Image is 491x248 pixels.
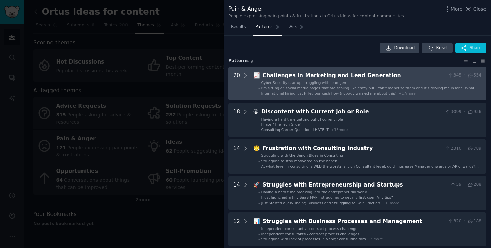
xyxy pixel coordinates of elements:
[445,146,462,152] span: 2310
[331,128,348,132] span: + 15 more
[464,109,465,115] span: ·
[287,22,307,36] a: Ask
[464,72,465,79] span: ·
[263,181,448,189] div: Struggles with Entrepreneurship and Startups
[261,117,343,121] span: Having a hard time getting out of current role
[467,72,481,79] span: 554
[258,164,260,169] div: -
[253,145,260,151] span: 😤
[228,5,404,13] div: Pain & Anger
[289,24,297,30] span: Ask
[258,226,260,231] div: -
[261,190,367,194] span: Having a hard time breaking into the entrepreneurial world
[447,218,461,224] span: 320
[465,5,486,13] button: Close
[261,237,366,241] span: Struggling with lack of processes in a "big" consulting firm
[261,128,329,132] span: Consulting Career Question- I HATE IT
[258,190,260,194] div: -
[399,91,415,95] span: + 17 more
[261,201,380,205] span: Just Started a Job-Finding Business and Struggling to Gain Traction
[261,195,393,199] span: I just launched a tiny SaaS MVP - struggling to get my first user. Any tips?
[473,5,486,13] span: Close
[470,45,481,51] span: Share
[447,72,461,79] span: 345
[261,86,478,95] span: I’m sitting on social media pages that are scaling like crazy but I can’t monetize them and it’s ...
[258,153,260,158] div: -
[258,201,260,205] div: -
[380,43,420,54] a: Download
[261,232,359,236] span: Independent consultants - contract process challenges
[464,218,465,224] span: ·
[436,45,448,51] span: Reset
[263,144,443,153] div: Frustration with Consulting Industry
[258,86,260,91] div: -
[464,182,465,188] span: ·
[231,24,246,30] span: Results
[261,91,397,95] span: International hiring just killed our cash flow (nobody warned me about this)
[258,195,260,200] div: -
[233,108,240,132] div: 18
[467,182,481,188] span: 208
[455,43,486,54] button: Share
[253,218,260,224] span: 📊
[233,181,240,205] div: 14
[261,122,301,126] span: I hate "The Tech Slide"
[258,127,260,132] div: -
[261,164,479,168] span: At what level in consulting is WLB the worst? Is it on Consultant level, do things ease Manager o...
[258,117,260,122] div: -
[422,43,452,54] button: Reset
[258,80,260,85] div: -
[233,71,240,96] div: 20
[253,72,260,79] span: 📈
[368,237,383,241] span: + 9 more
[382,201,399,205] span: + 11 more
[255,24,272,30] span: Patterns
[258,91,260,96] div: -
[228,22,248,36] a: Results
[233,144,240,169] div: 14
[258,237,260,242] div: -
[451,5,463,13] span: More
[261,81,346,85] span: Cyber Security startup struggling with lead gen
[228,13,404,19] div: People expressing pain points & frustrations in Ortus Ideas for content communities
[464,146,465,152] span: ·
[261,108,443,116] div: Discontent with Current Job or Role
[394,45,415,51] span: Download
[261,226,360,231] span: Independent consultants - contract process challenged
[251,60,253,64] span: 6
[467,218,481,224] span: 188
[467,109,481,115] span: 936
[228,58,249,64] span: Pattern s
[445,109,462,115] span: 3099
[467,146,481,152] span: 789
[263,71,445,80] div: Challenges in Marketing and Lead Generation
[261,153,343,157] span: Struggling with the Bench Blues in Consulting
[258,122,260,127] div: -
[253,22,282,36] a: Patterns
[233,217,240,242] div: 12
[253,108,259,115] span: 😩
[450,182,461,188] span: 59
[258,232,260,236] div: -
[444,5,463,13] button: More
[263,217,445,226] div: Struggles with Business Processes and Management
[258,159,260,163] div: -
[253,181,260,188] span: 🚀
[261,159,337,163] span: Struggling to stay motivated on the bench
